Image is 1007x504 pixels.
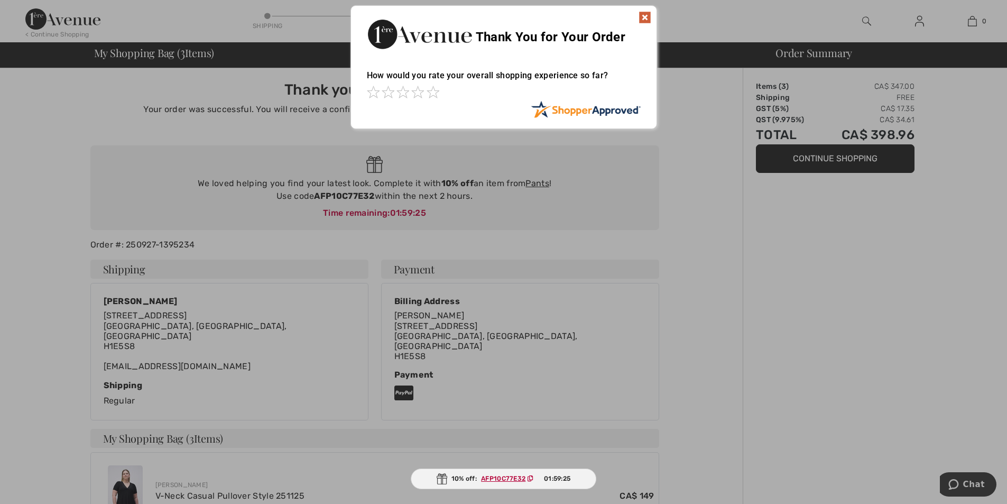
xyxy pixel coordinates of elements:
[481,475,525,482] ins: AFP10C77E32
[411,469,597,489] div: 10% off:
[544,474,570,483] span: 01:59:25
[367,60,641,100] div: How would you rate your overall shopping experience so far?
[367,16,473,52] img: Thank You for Your Order
[639,11,651,24] img: x
[476,30,625,44] span: Thank You for Your Order
[23,7,45,17] span: Chat
[437,473,447,484] img: Gift.svg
